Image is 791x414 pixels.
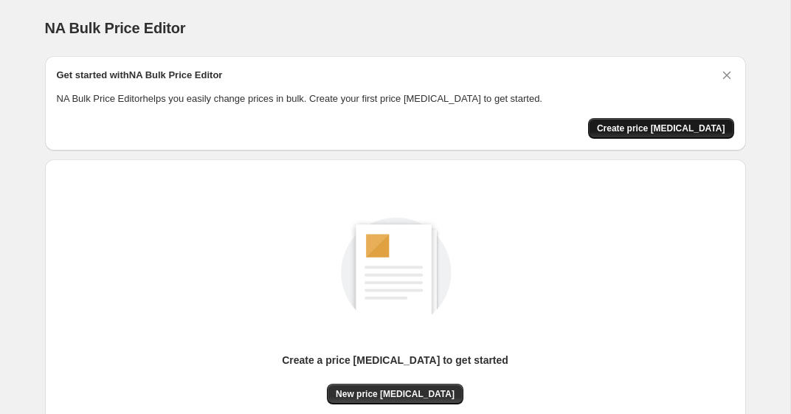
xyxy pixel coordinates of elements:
[45,20,186,36] span: NA Bulk Price Editor
[336,388,455,400] span: New price [MEDICAL_DATA]
[282,353,508,368] p: Create a price [MEDICAL_DATA] to get started
[57,92,734,106] p: NA Bulk Price Editor helps you easily change prices in bulk. Create your first price [MEDICAL_DAT...
[597,123,725,134] span: Create price [MEDICAL_DATA]
[57,68,223,83] h2: Get started with NA Bulk Price Editor
[327,384,463,404] button: New price [MEDICAL_DATA]
[588,118,734,139] button: Create price change job
[719,68,734,83] button: Dismiss card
